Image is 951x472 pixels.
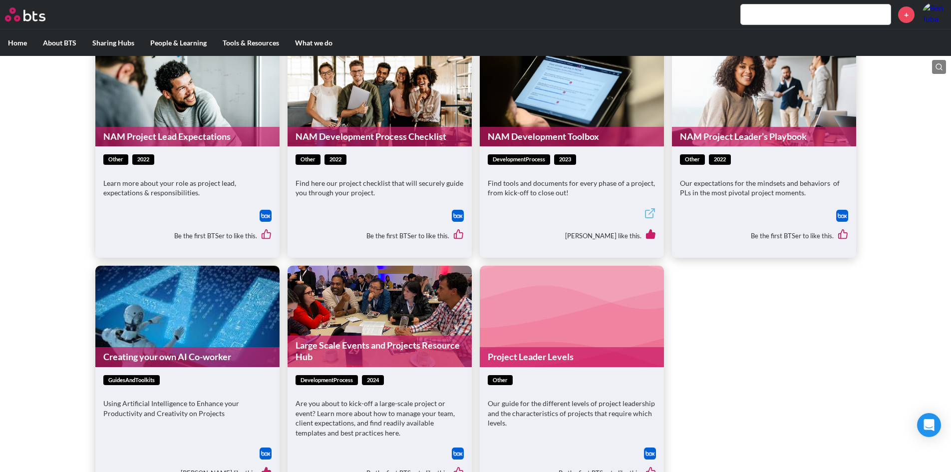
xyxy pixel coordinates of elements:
img: BTS Logo [5,7,45,21]
div: Be the first BTSer to like this. [103,222,272,250]
a: NAM Project Leader’s Playbook [672,127,856,146]
span: developmentProcess [296,375,358,386]
label: People & Learning [142,30,215,56]
p: Our expectations for the mindsets and behaviors of PLs in the most pivotal project moments. [680,178,848,198]
span: 2023 [554,154,576,165]
a: Project Leader Levels [480,347,664,367]
span: 2024 [362,375,384,386]
a: Download file from Box [260,448,272,460]
div: Be the first BTSer to like this. [296,222,464,250]
img: Ben Juba [922,2,946,26]
p: Are you about to kick-off a large-scale project or event? Learn more about how to manage your tea... [296,399,464,438]
img: Box logo [644,448,656,460]
img: Box logo [452,448,464,460]
label: About BTS [35,30,84,56]
p: Find here our project checklist that will securely guide you through your project. [296,178,464,198]
a: Creating your own AI Co-worker [95,347,280,367]
label: Tools & Resources [215,30,287,56]
a: Download file from Box [836,210,848,222]
a: Download file from Box [452,448,464,460]
img: Box logo [836,210,848,222]
img: Box logo [260,448,272,460]
span: 2022 [132,154,154,165]
div: Open Intercom Messenger [917,413,941,437]
span: other [488,375,513,386]
p: Learn more about your role as project lead, expectations & responsibilities. [103,178,272,198]
span: guidesAndToolkits [103,375,160,386]
a: NAM Development Toolbox [480,127,664,146]
a: External link [644,207,656,222]
a: Large Scale Events and Projects Resource Hub [288,336,472,367]
a: Go home [5,7,64,21]
span: developmentProcess [488,154,550,165]
span: other [296,154,320,165]
a: + [898,6,915,23]
p: Find tools and documents for every phase of a project, from kick-off to close out! [488,178,656,198]
img: Box logo [452,210,464,222]
p: Our guide for the different levels of project leadership and the characteristics of projects that... [488,399,656,428]
a: Download file from Box [452,210,464,222]
label: What we do [287,30,340,56]
label: Sharing Hubs [84,30,142,56]
div: [PERSON_NAME] like this. [488,222,656,250]
a: Profile [922,2,946,26]
a: NAM Development Process Checklist [288,127,472,146]
a: Download file from Box [644,448,656,460]
a: Download file from Box [260,210,272,222]
span: 2022 [324,154,346,165]
span: other [680,154,705,165]
span: 2022 [709,154,731,165]
p: Using Artificial Intelligence to Enhance your Productivity and Creativity on Projects [103,399,272,418]
img: Box logo [260,210,272,222]
div: Be the first BTSer to like this. [680,222,848,250]
span: other [103,154,128,165]
a: NAM Project Lead Expectations [95,127,280,146]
